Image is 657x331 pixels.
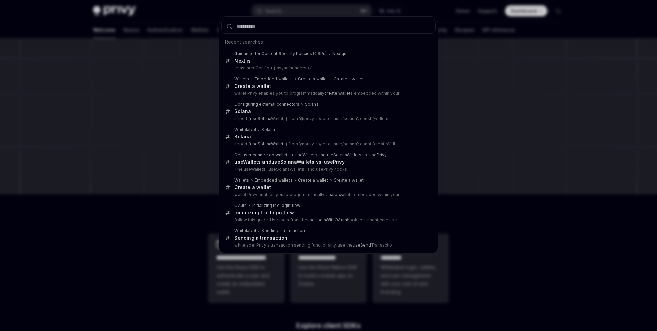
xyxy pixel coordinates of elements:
p: The useWallets , useSolanaWallets , and usePrivy hooks [234,167,421,172]
div: Solana [234,134,251,140]
b: useSolanaWallet [250,141,283,146]
b: useSend [353,242,371,248]
p: wallet Privy enables you to programmatically s embedded within your [234,91,421,96]
div: Whitelabel [234,127,256,132]
div: .js [332,51,346,56]
div: Embedded wallets [255,177,293,183]
b: useSolana [250,116,271,121]
b: Next [234,58,245,64]
div: Solana [261,127,275,132]
div: Create a wallet [234,184,271,190]
b: useSolanaWallet [271,159,312,165]
div: .js [234,58,251,64]
p: follow this guide. Use login from the hook to authenticate use [234,217,421,223]
div: useWallets and s vs. usePrivy [295,152,387,158]
div: Configuring external connectors [234,102,299,107]
div: Solana [234,108,251,115]
div: Create a wallet [334,76,364,82]
div: Sending a transaction [234,235,287,241]
b: Next [332,51,342,56]
div: Create a wallet [298,76,328,82]
p: import { Wallets} from '@privy-io/react-auth/solana'; const {wallets} [234,116,421,121]
p: const nextConfig = { async headers() { [234,65,421,71]
div: Initializing the login flow [252,203,300,208]
div: Initializing the login flow [234,210,294,216]
div: Create a wallet [234,83,271,89]
div: Get user connected wallets [234,152,290,158]
div: OAuth [234,203,247,208]
b: useSolanaWallet [326,152,359,157]
b: create wall [324,192,346,197]
span: Recent searches [225,39,263,45]
b: create wallet [324,91,350,96]
b: useLoginWithOAuth [307,217,347,222]
div: Whitelabel [234,228,256,234]
div: Embedded wallets [255,76,293,82]
p: import { s} from '@privy-io/react-auth/solana'; const {createWall [234,141,421,147]
div: Wallets [234,76,249,82]
div: Solana [305,102,319,107]
p: wallet Privy enables you to programmatically ets embedded within your [234,192,421,197]
div: Create a wallet [334,177,364,183]
div: Wallets [234,177,249,183]
div: Create a wallet [298,177,328,183]
p: whitelabel Privy's transaction sending functionality, use the Transactio [234,242,421,248]
div: useWallets and s vs. usePrivy [234,159,345,165]
div: Sending a transaction [261,228,305,234]
div: Guidance for Content Security Policies (CSPs) [234,51,327,56]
